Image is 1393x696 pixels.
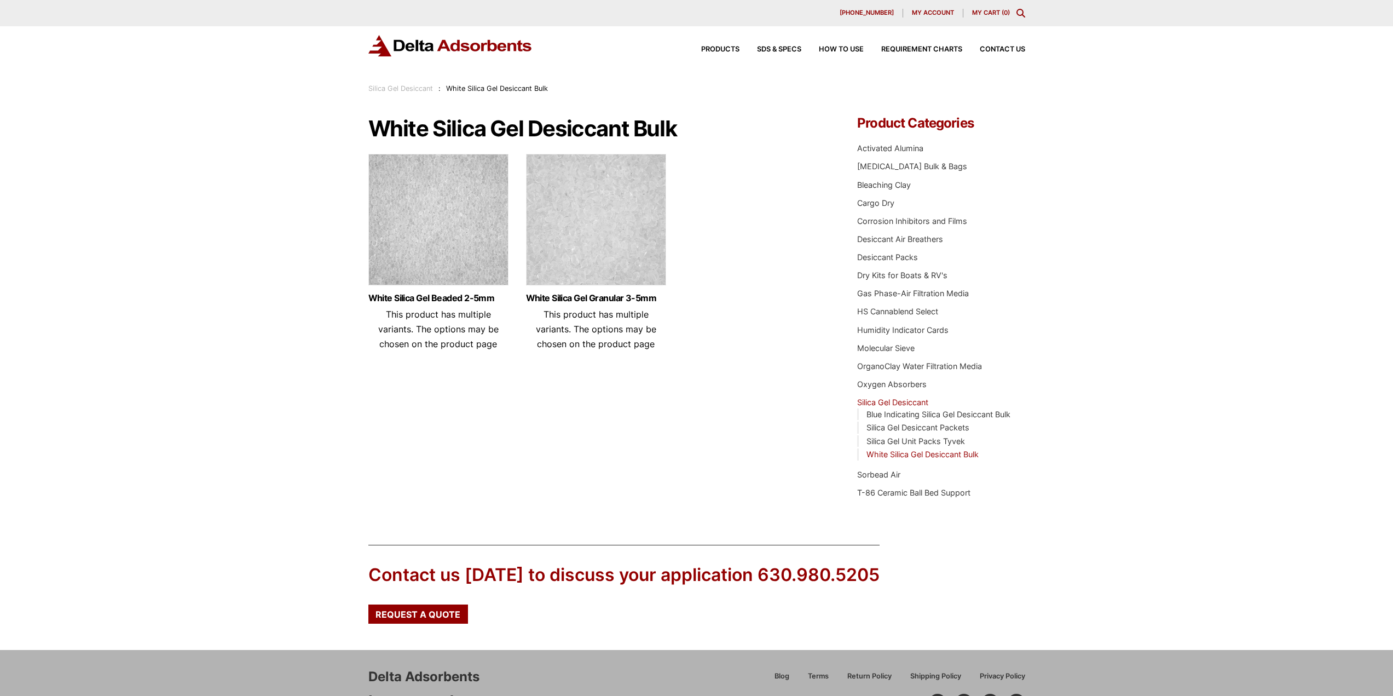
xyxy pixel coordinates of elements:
[831,9,903,18] a: [PHONE_NUMBER]
[368,154,508,291] img: White Beaded Silica Gel
[912,10,954,16] span: My account
[368,563,880,588] div: Contact us [DATE] to discuss your application 630.980.5205
[368,668,479,686] div: Delta Adsorbents
[838,670,901,689] a: Return Policy
[866,423,969,432] a: Silica Gel Desiccant Packets
[375,610,460,619] span: Request a Quote
[881,46,962,53] span: Requirement Charts
[910,673,961,680] span: Shipping Policy
[368,84,433,93] a: Silica Gel Desiccant
[980,46,1025,53] span: Contact Us
[368,117,825,141] h1: White Silica Gel Desiccant Bulk
[684,46,739,53] a: Products
[857,143,923,153] a: Activated Alumina
[799,670,838,689] a: Terms
[857,325,949,335] a: Humidity Indicator Cards
[1016,9,1025,18] div: Toggle Modal Content
[536,309,656,349] span: This product has multiple variants. The options may be chosen on the product page
[801,46,864,53] a: How to Use
[970,670,1025,689] a: Privacy Policy
[857,343,915,353] a: Molecular Sieve
[774,673,789,680] span: Blog
[864,46,962,53] a: Requirement Charts
[819,46,864,53] span: How to Use
[378,309,499,349] span: This product has multiple variants. The options may be chosen on the product page
[757,46,801,53] span: SDS & SPECS
[368,35,533,56] img: Delta Adsorbents
[857,398,928,407] a: Silica Gel Desiccant
[901,670,970,689] a: Shipping Policy
[857,271,947,280] a: Dry Kits for Boats & RV's
[866,410,1010,419] a: Blue Indicating Silica Gel Desiccant Bulk
[857,117,1025,130] h4: Product Categories
[866,450,979,459] a: White Silica Gel Desiccant Bulk
[857,216,967,226] a: Corrosion Inhibitors and Films
[857,307,938,316] a: HS Cannablend Select
[765,670,799,689] a: Blog
[962,46,1025,53] a: Contact Us
[857,252,918,262] a: Desiccant Packs
[857,180,911,189] a: Bleaching Clay
[866,436,965,446] a: Silica Gel Unit Packs Tyvek
[368,605,468,623] a: Request a Quote
[840,10,894,16] span: [PHONE_NUMBER]
[857,470,900,479] a: Sorbead Air
[857,234,943,244] a: Desiccant Air Breathers
[980,673,1025,680] span: Privacy Policy
[701,46,739,53] span: Products
[808,673,829,680] span: Terms
[903,9,963,18] a: My account
[857,379,927,389] a: Oxygen Absorbers
[972,9,1010,16] a: My Cart (0)
[857,361,982,371] a: OrganoClay Water Filtration Media
[857,488,970,497] a: T-86 Ceramic Ball Bed Support
[857,198,894,208] a: Cargo Dry
[526,294,666,303] a: White Silica Gel Granular 3-5mm
[368,294,508,303] a: White Silica Gel Beaded 2-5mm
[438,84,441,93] span: :
[739,46,801,53] a: SDS & SPECS
[847,673,892,680] span: Return Policy
[1004,9,1008,16] span: 0
[446,84,548,93] span: White Silica Gel Desiccant Bulk
[857,162,967,171] a: [MEDICAL_DATA] Bulk & Bags
[857,289,969,298] a: Gas Phase-Air Filtration Media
